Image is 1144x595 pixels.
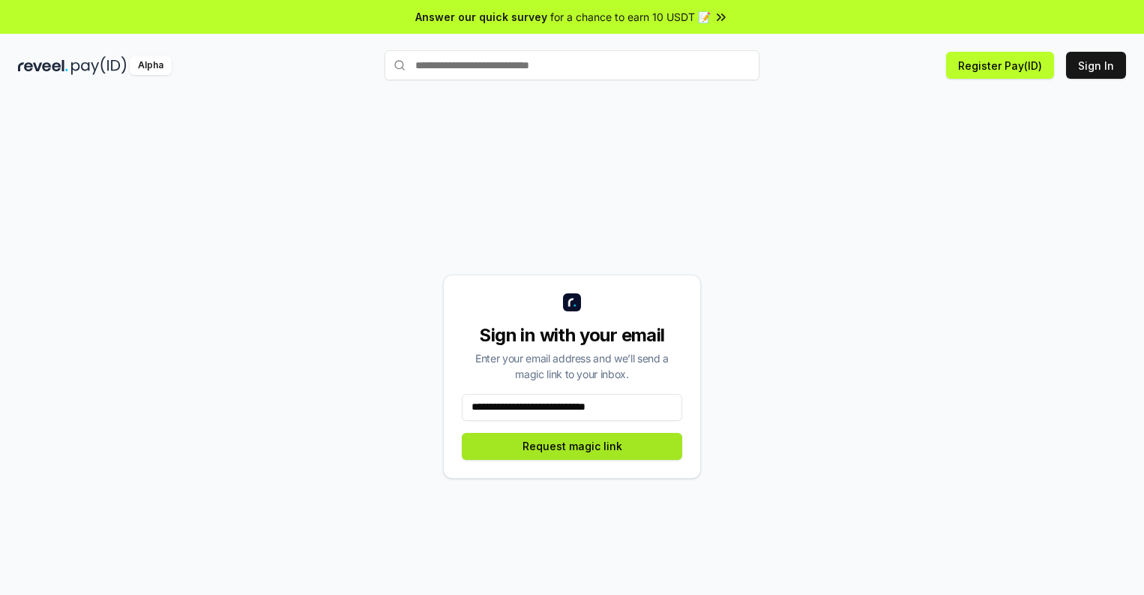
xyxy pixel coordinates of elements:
button: Request magic link [462,433,682,460]
img: reveel_dark [18,56,68,75]
span: for a chance to earn 10 USDT 📝 [550,9,711,25]
img: pay_id [71,56,127,75]
div: Alpha [130,56,172,75]
div: Enter your email address and we’ll send a magic link to your inbox. [462,350,682,382]
button: Sign In [1066,52,1126,79]
span: Answer our quick survey [415,9,547,25]
button: Register Pay(ID) [946,52,1054,79]
img: logo_small [563,293,581,311]
div: Sign in with your email [462,323,682,347]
